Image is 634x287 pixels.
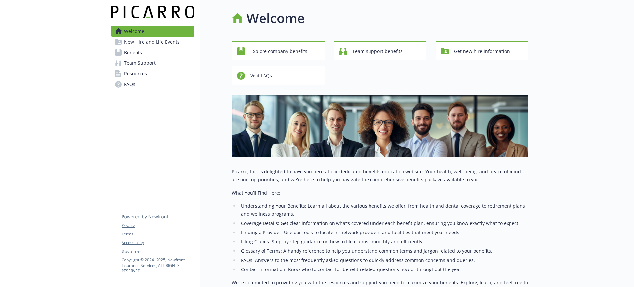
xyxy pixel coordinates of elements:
span: Visit FAQs [250,69,272,82]
a: Disclaimer [122,248,194,254]
button: Team support benefits [334,41,427,60]
li: Finding a Provider: Use our tools to locate in-network providers and facilities that meet your ne... [239,229,528,236]
a: New Hire and Life Events [111,37,194,47]
span: Get new hire information [454,45,510,57]
li: Contact Information: Know who to contact for benefit-related questions now or throughout the year. [239,266,528,273]
p: What You’ll Find Here: [232,189,528,197]
li: Filing Claims: Step-by-step guidance on how to file claims smoothly and efficiently. [239,238,528,246]
li: Glossary of Terms: A handy reference to help you understand common terms and jargon related to yo... [239,247,528,255]
span: Benefits [124,47,142,58]
button: Visit FAQs [232,66,325,85]
p: Picarro, Inc. is delighted to have you here at our dedicated benefits education website. Your hea... [232,168,528,184]
li: FAQs: Answers to the most frequently asked questions to quickly address common concerns and queries. [239,256,528,264]
a: Benefits [111,47,194,58]
span: Resources [124,68,147,79]
button: Explore company benefits [232,41,325,60]
a: Terms [122,231,194,237]
a: Welcome [111,26,194,37]
span: Team support benefits [352,45,403,57]
li: Coverage Details: Get clear information on what’s covered under each benefit plan, ensuring you k... [239,219,528,227]
a: Accessibility [122,240,194,246]
span: Team Support [124,58,156,68]
span: Explore company benefits [250,45,307,57]
p: Copyright © 2024 - 2025 , Newfront Insurance Services, ALL RIGHTS RESERVED [122,257,194,274]
a: Privacy [122,223,194,229]
a: FAQs [111,79,194,90]
span: FAQs [124,79,135,90]
span: New Hire and Life Events [124,37,180,47]
a: Team Support [111,58,194,68]
button: Get new hire information [436,41,528,60]
h1: Welcome [246,8,305,28]
img: overview page banner [232,95,528,157]
li: Understanding Your Benefits: Learn all about the various benefits we offer, from health and denta... [239,202,528,218]
span: Welcome [124,26,144,37]
a: Resources [111,68,194,79]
